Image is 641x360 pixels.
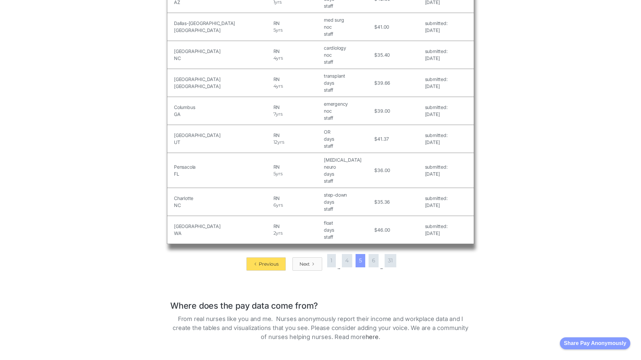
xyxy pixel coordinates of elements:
h5: [GEOGRAPHIC_DATA] [174,48,272,55]
h5: [GEOGRAPHIC_DATA] [174,27,272,34]
h5: noc [324,23,373,30]
h5: submitted: [425,76,448,83]
h5: days [324,135,373,142]
h5: yrs [276,83,283,90]
h5: yrs [276,170,282,177]
h5: 2 [273,230,276,237]
a: 31 [385,254,396,267]
h5: [DATE] [425,139,448,146]
h5: 6 [273,202,276,209]
h1: Where does the pay data come from? [170,294,471,311]
h5: staff [324,114,373,121]
h5: staff [324,142,373,149]
div: ... [338,264,340,271]
a: submitted:[DATE] [425,132,448,146]
h5: 5 [273,27,276,34]
h5: NC [174,55,272,62]
h5: 41.00 [377,23,389,30]
h5: staff [324,58,373,65]
h5: 39.66 [377,79,390,86]
h5: days [324,198,373,205]
a: submitted:[DATE] [425,163,448,177]
h5: [DATE] [425,202,448,209]
h5: med surg [324,16,373,23]
h5: WA [174,230,272,237]
h5: 39.00 [377,107,390,114]
h5: [GEOGRAPHIC_DATA] [174,132,272,139]
h5: yrs [276,55,283,62]
h5: $ [374,198,377,205]
button: Share Pay Anonymously [560,337,630,349]
h5: staff [324,233,373,240]
a: submitted:[DATE] [425,104,448,118]
h5: step-down [324,191,373,198]
h5: [DATE] [425,83,448,90]
h5: RN [273,163,322,170]
h5: float [324,219,373,226]
h5: [DATE] [425,170,448,177]
h5: $ [374,107,377,114]
a: submitted:[DATE] [425,195,448,209]
h5: [GEOGRAPHIC_DATA] [174,223,272,230]
h5: staff [324,30,373,37]
h5: Charlotte [174,195,272,202]
h5: submitted: [425,163,448,170]
h5: RN [273,104,322,111]
h5: Pensacola [174,163,272,170]
h5: RN [273,195,322,202]
h5: 35.36 [377,198,390,205]
h5: [GEOGRAPHIC_DATA] [174,83,272,90]
h5: $ [374,135,377,142]
h5: $ [374,79,377,86]
h5: submitted: [425,195,448,202]
h5: yrs [276,111,282,118]
div: ... [380,264,383,271]
h5: [DATE] [425,230,448,237]
h5: 35.40 [377,51,390,58]
h5: GA [174,111,272,118]
h5: 5 [273,170,276,177]
h5: days [324,226,373,233]
a: 5 [356,254,365,267]
h5: $ [374,226,377,233]
h5: 41.37 [377,135,389,142]
h5: staff [324,177,373,184]
h5: noc [324,51,373,58]
h5: RN [273,132,322,139]
h5: staff [324,86,373,93]
a: submitted:[DATE] [425,48,448,62]
h5: [DATE] [425,27,448,34]
h5: $ [374,51,377,58]
h5: submitted: [425,132,448,139]
h5: 4 [273,55,276,62]
h5: cardiology [324,44,373,51]
h5: noc [324,107,373,114]
div: Next [299,261,310,267]
h5: UT [174,139,272,146]
h5: staff [324,205,373,212]
h5: $ [374,23,377,30]
a: Next Page [292,257,322,271]
a: submitted:[DATE] [425,20,448,34]
h5: [MEDICAL_DATA] neuro [324,156,373,170]
h5: Dallas-[GEOGRAPHIC_DATA] [174,20,272,27]
h5: staff [324,2,373,9]
h5: FL [174,170,272,177]
h5: 36.00 [377,167,390,174]
h5: $ [374,167,377,174]
h5: 4 [273,83,276,90]
h5: 12 [273,139,278,146]
h5: yrs [276,202,283,209]
a: submitted:[DATE] [425,223,448,237]
h5: yrs [276,230,282,237]
h5: submitted: [425,104,448,111]
h5: RN [273,223,322,230]
div: Previous [259,261,278,267]
a: submitted:[DATE] [425,76,448,90]
h5: RN [273,76,322,83]
h5: [GEOGRAPHIC_DATA] [174,76,272,83]
h5: RN [273,20,322,27]
a: 1 [327,254,336,267]
h5: yrs [277,139,284,146]
h5: emergency [324,100,373,107]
